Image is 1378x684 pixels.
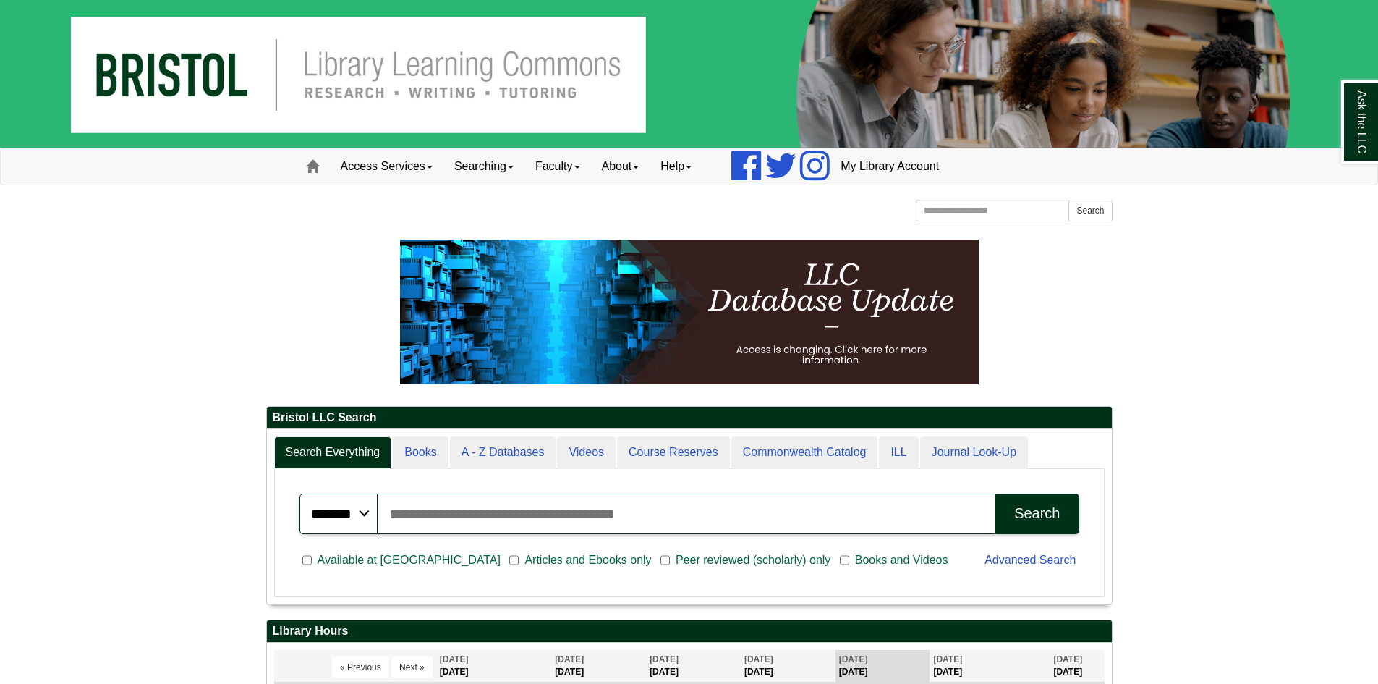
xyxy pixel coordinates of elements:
[391,656,433,678] button: Next »
[393,436,448,469] a: Books
[1068,200,1112,221] button: Search
[557,436,616,469] a: Videos
[551,650,646,683] th: [DATE]
[524,148,591,185] a: Faculty
[450,436,556,469] a: A - Z Databases
[650,654,679,664] span: [DATE]
[839,654,868,664] span: [DATE]
[840,554,849,567] input: Books and Videos
[400,240,979,384] img: HTML tutorial
[1050,650,1104,683] th: [DATE]
[879,436,918,469] a: ILL
[920,436,1028,469] a: Journal Look-Up
[519,552,657,569] span: Articles and Ebooks only
[930,650,1050,683] th: [DATE]
[440,654,469,664] span: [DATE]
[835,650,930,683] th: [DATE]
[744,654,773,664] span: [DATE]
[984,554,1076,566] a: Advanced Search
[509,554,519,567] input: Articles and Ebooks only
[1014,505,1060,522] div: Search
[312,552,506,569] span: Available at [GEOGRAPHIC_DATA]
[830,148,950,185] a: My Library Account
[267,620,1112,643] h2: Library Hours
[436,650,552,683] th: [DATE]
[741,650,835,683] th: [DATE]
[267,407,1112,429] h2: Bristol LLC Search
[670,552,836,569] span: Peer reviewed (scholarly) only
[849,552,954,569] span: Books and Videos
[995,494,1079,534] button: Search
[443,148,524,185] a: Searching
[1053,654,1082,664] span: [DATE]
[274,436,392,469] a: Search Everything
[933,654,962,664] span: [DATE]
[555,654,584,664] span: [DATE]
[731,436,878,469] a: Commonwealth Catalog
[332,656,389,678] button: « Previous
[650,148,702,185] a: Help
[330,148,443,185] a: Access Services
[646,650,741,683] th: [DATE]
[617,436,730,469] a: Course Reserves
[302,554,312,567] input: Available at [GEOGRAPHIC_DATA]
[591,148,650,185] a: About
[660,554,670,567] input: Peer reviewed (scholarly) only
